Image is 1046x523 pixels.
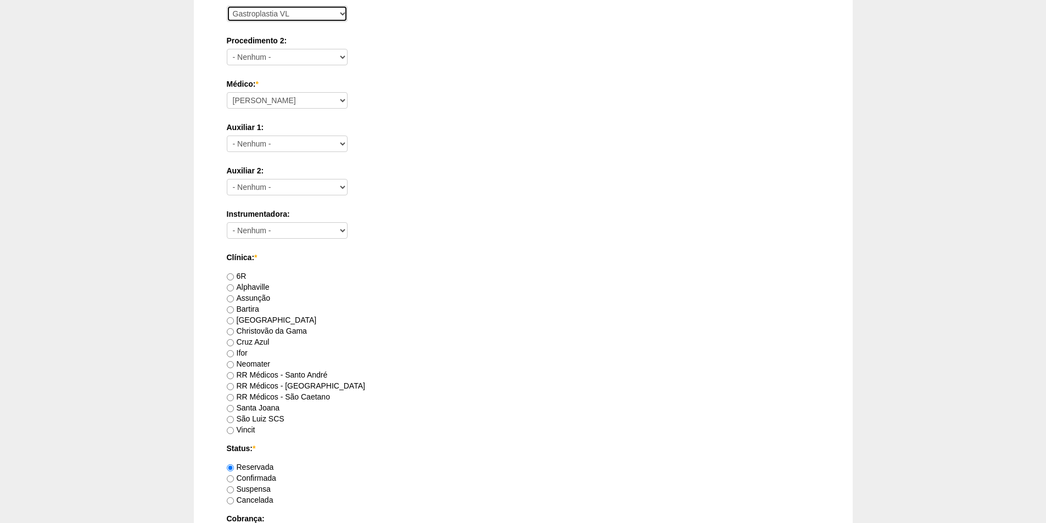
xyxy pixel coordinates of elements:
[227,209,820,220] label: Instrumentadora:
[227,383,234,390] input: RR Médicos - [GEOGRAPHIC_DATA]
[255,80,258,88] span: Este campo é obrigatório.
[227,361,234,368] input: Neomater
[227,403,280,412] label: Santa Joana
[227,284,234,291] input: Alphaville
[227,475,234,482] input: Confirmada
[227,338,270,346] label: Cruz Azul
[227,306,234,313] input: Bartira
[227,485,271,493] label: Suspensa
[227,316,317,324] label: [GEOGRAPHIC_DATA]
[227,348,248,357] label: Ifor
[227,443,820,454] label: Status:
[227,305,259,313] label: Bartira
[227,496,273,504] label: Cancelada
[227,394,234,401] input: RR Médicos - São Caetano
[227,497,234,504] input: Cancelada
[227,294,270,302] label: Assunção
[253,444,255,453] span: Este campo é obrigatório.
[227,35,820,46] label: Procedimento 2:
[227,359,270,368] label: Neomater
[227,427,234,434] input: Vincit
[227,327,307,335] label: Christovão da Gama
[227,416,234,423] input: São Luiz SCS
[227,414,284,423] label: São Luiz SCS
[227,165,820,176] label: Auxiliar 2:
[227,273,234,280] input: 6R
[227,425,255,434] label: Vincit
[227,486,234,493] input: Suspensa
[227,295,234,302] input: Assunção
[227,463,274,471] label: Reservada
[227,474,276,482] label: Confirmada
[227,381,365,390] label: RR Médicos - [GEOGRAPHIC_DATA]
[227,405,234,412] input: Santa Joana
[227,464,234,471] input: Reservada
[227,122,820,133] label: Auxiliar 1:
[227,350,234,357] input: Ifor
[227,328,234,335] input: Christovão da Gama
[227,370,328,379] label: RR Médicos - Santo André
[227,392,330,401] label: RR Médicos - São Caetano
[227,78,820,89] label: Médico:
[254,253,257,262] span: Este campo é obrigatório.
[227,339,234,346] input: Cruz Azul
[227,372,234,379] input: RR Médicos - Santo André
[227,272,247,280] label: 6R
[227,252,820,263] label: Clínica:
[227,317,234,324] input: [GEOGRAPHIC_DATA]
[227,283,270,291] label: Alphaville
